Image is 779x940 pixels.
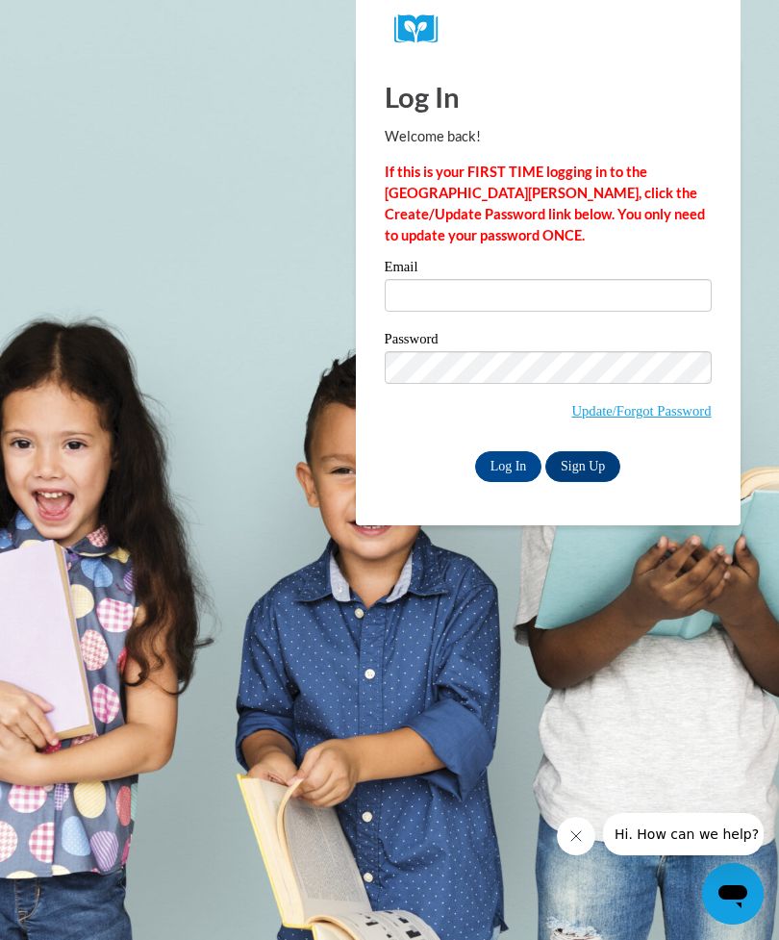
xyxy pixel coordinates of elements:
[394,14,702,44] a: COX Campus
[557,817,595,855] iframe: Close message
[545,451,620,482] a: Sign Up
[385,164,705,243] strong: If this is your FIRST TIME logging in to the [GEOGRAPHIC_DATA][PERSON_NAME], click the Create/Upd...
[475,451,542,482] input: Log In
[603,813,764,855] iframe: Message from company
[394,14,452,44] img: Logo brand
[702,863,764,925] iframe: Button to launch messaging window
[385,77,712,116] h1: Log In
[385,260,712,279] label: Email
[385,332,712,351] label: Password
[571,403,711,419] a: Update/Forgot Password
[385,126,712,147] p: Welcome back!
